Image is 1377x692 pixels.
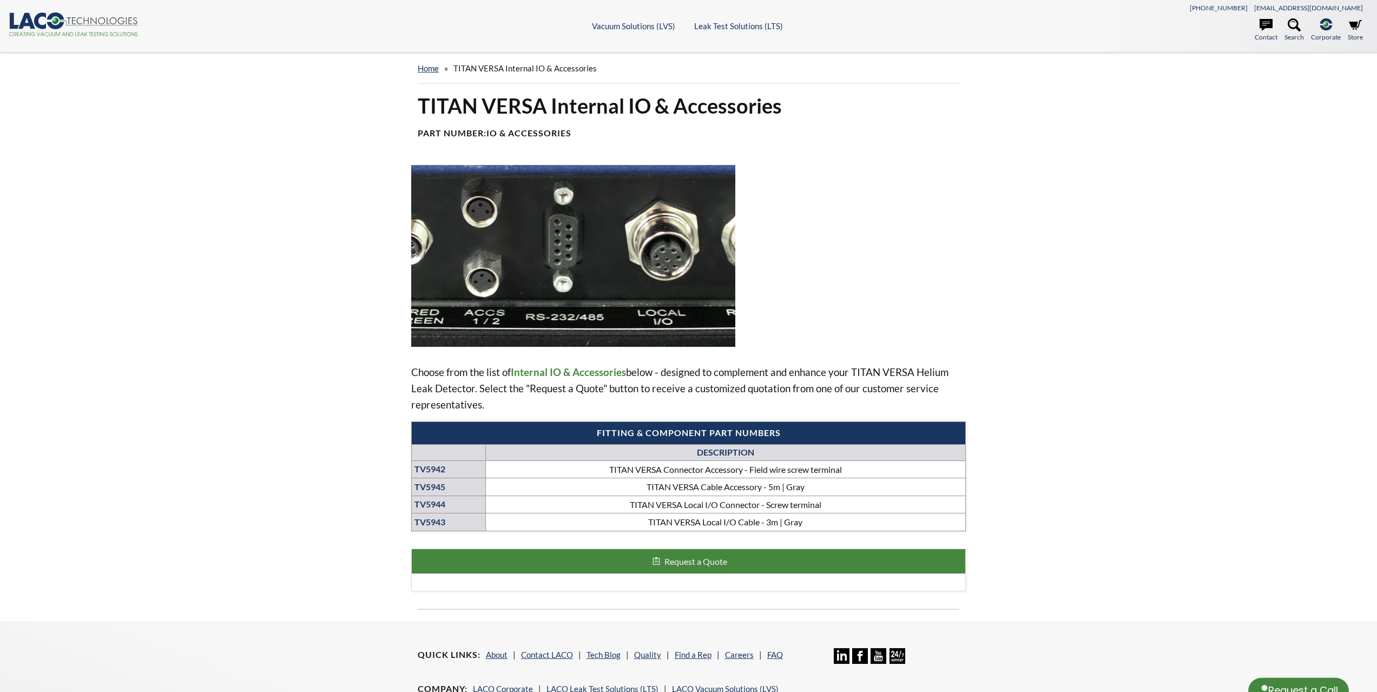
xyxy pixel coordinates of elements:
th: TV5944 [411,496,485,513]
h4: Quick Links [418,649,480,661]
h4: Part Number: [418,128,960,139]
th: TV5943 [411,513,485,531]
p: Choose from the list of below - designed to complement and enhance your TITAN VERSA Helium Leak D... [411,364,966,413]
td: TITAN VERSA Cable Accessory - 5m | Gray [485,478,966,496]
a: About [486,650,508,660]
a: Find a Rep [675,650,711,660]
h4: Fitting & Component Part Numbers [417,427,960,439]
a: Contact [1255,18,1277,42]
a: Contact LACO [521,650,573,660]
b: IO & Accessories [486,128,571,138]
a: FAQ [767,650,783,660]
span: TITAN VERSA Internal IO & Accessories [453,63,597,73]
img: Internal IO & Accessories [411,165,735,347]
th: TV5945 [411,478,485,496]
a: Quality [634,650,661,660]
td: TITAN VERSA Connector Accessory - Field wire screw terminal [485,460,966,478]
button: Request a Quote [412,549,966,574]
a: Careers [725,650,754,660]
th: DESCRIPTION [485,445,966,460]
a: [PHONE_NUMBER] [1190,4,1248,12]
a: Vacuum Solutions (LVS) [592,21,675,31]
a: [EMAIL_ADDRESS][DOMAIN_NAME] [1254,4,1363,12]
td: TITAN VERSA Local I/O Connector - Screw terminal [485,496,966,513]
td: TITAN VERSA Local I/O Cable - 3m | Gray [485,513,966,531]
span: Internal IO & Accessories [511,366,626,378]
a: Leak Test Solutions (LTS) [694,21,783,31]
a: 24/7 Support [890,656,905,665]
a: Store [1348,18,1363,42]
h1: TITAN VERSA Internal IO & Accessories [418,93,960,119]
div: » [418,53,960,84]
a: Search [1284,18,1304,42]
th: TV5942 [411,460,485,478]
span: Request a Quote [664,556,727,566]
a: Tech Blog [587,650,621,660]
a: home [418,63,439,73]
span: Corporate [1311,32,1341,42]
img: 24/7 Support Icon [890,648,905,664]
